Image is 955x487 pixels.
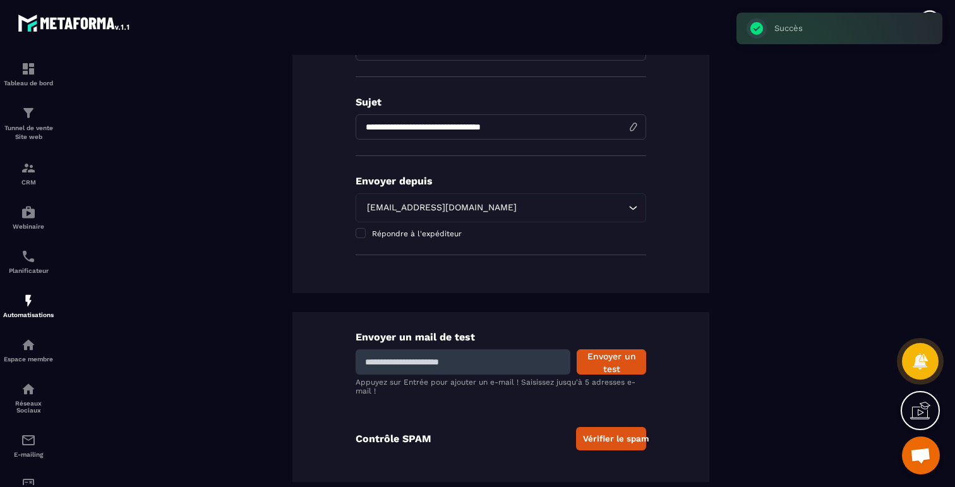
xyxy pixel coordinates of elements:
div: Search for option [356,193,646,222]
img: automations [21,205,36,220]
img: scheduler [21,249,36,264]
a: automationsautomationsAutomatisations [3,284,54,328]
p: E-mailing [3,451,54,458]
span: [EMAIL_ADDRESS][DOMAIN_NAME] [364,201,519,215]
p: Planificateur [3,267,54,274]
a: formationformationTunnel de vente Site web [3,96,54,151]
a: social-networksocial-networkRéseaux Sociaux [3,372,54,423]
a: formationformationCRM [3,151,54,195]
img: formation [21,160,36,176]
p: Appuyez sur Entrée pour ajouter un e-mail ! Saisissez jusqu'à 5 adresses e-mail ! [356,378,646,395]
img: formation [21,61,36,76]
a: emailemailE-mailing [3,423,54,467]
p: Tunnel de vente Site web [3,124,54,141]
p: Automatisations [3,311,54,318]
img: automations [21,293,36,308]
p: Sujet [356,96,646,108]
a: automationsautomationsWebinaire [3,195,54,239]
p: Espace membre [3,356,54,363]
span: Répondre à l'expéditeur [372,229,462,238]
img: email [21,433,36,448]
img: logo [18,11,131,34]
a: automationsautomationsEspace membre [3,328,54,372]
input: Search for option [519,201,625,215]
button: Envoyer un test [577,349,646,375]
p: Réseaux Sociaux [3,400,54,414]
p: CRM [3,179,54,186]
p: Envoyer depuis [356,175,646,187]
img: formation [21,105,36,121]
button: Vérifier le spam [576,427,646,450]
p: Contrôle SPAM [356,433,431,445]
a: schedulerschedulerPlanificateur [3,239,54,284]
p: Envoyer un mail de test [356,331,646,343]
p: Webinaire [3,223,54,230]
a: formationformationTableau de bord [3,52,54,96]
img: automations [21,337,36,352]
div: Ouvrir le chat [902,436,940,474]
p: Tableau de bord [3,80,54,87]
img: social-network [21,382,36,397]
